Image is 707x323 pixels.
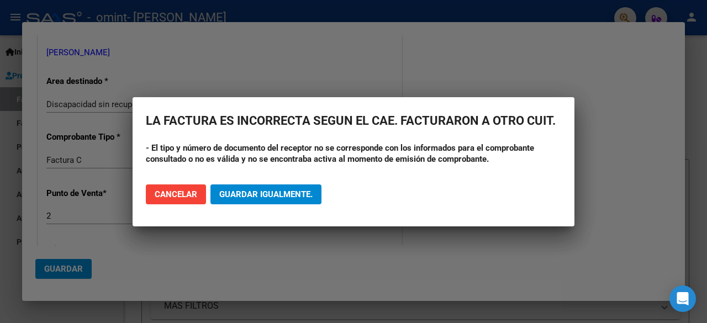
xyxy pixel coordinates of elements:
[219,189,313,199] span: Guardar igualmente.
[210,184,321,204] button: Guardar igualmente.
[146,184,206,204] button: Cancelar
[146,143,534,164] strong: - El tipo y número de documento del receptor no se corresponde con los informados para el comprob...
[146,110,561,131] h2: LA FACTURA ES INCORRECTA SEGUN EL CAE. FACTURARON A OTRO CUIT.
[669,285,696,312] div: Open Intercom Messenger
[155,189,197,199] span: Cancelar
